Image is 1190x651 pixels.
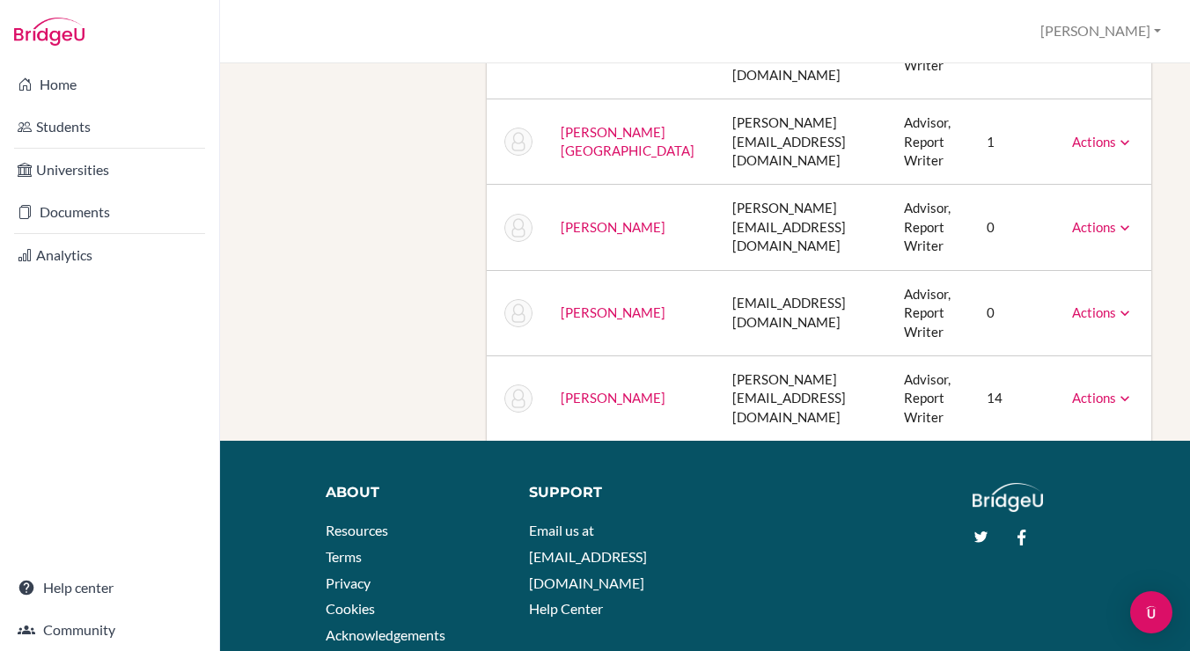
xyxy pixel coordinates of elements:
[529,522,647,590] a: Email us at [EMAIL_ADDRESS][DOMAIN_NAME]
[504,299,533,327] img: Andrew Liu
[1032,15,1169,48] button: [PERSON_NAME]
[561,304,665,320] a: [PERSON_NAME]
[4,152,216,187] a: Universities
[4,109,216,144] a: Students
[561,390,665,406] a: [PERSON_NAME]
[890,355,973,441] td: Advisor, Report Writer
[326,574,371,591] a: Privacy
[718,355,890,441] td: [PERSON_NAME][EMAIL_ADDRESS][DOMAIN_NAME]
[326,600,375,617] a: Cookies
[973,270,1058,355] td: 0
[718,270,890,355] td: [EMAIL_ADDRESS][DOMAIN_NAME]
[504,214,533,242] img: Karen Lin
[890,99,973,185] td: Advisor, Report Writer
[890,270,973,355] td: Advisor, Report Writer
[1072,390,1134,406] a: Actions
[973,185,1058,270] td: 0
[718,185,890,270] td: [PERSON_NAME][EMAIL_ADDRESS][DOMAIN_NAME]
[1072,304,1134,320] a: Actions
[326,548,362,565] a: Terms
[326,522,388,538] a: Resources
[718,99,890,185] td: [PERSON_NAME][EMAIL_ADDRESS][DOMAIN_NAME]
[326,483,502,503] div: About
[4,194,216,230] a: Documents
[1072,134,1134,150] a: Actions
[1130,591,1172,633] div: Open Intercom Messenger
[4,612,216,647] a: Community
[561,219,665,235] a: [PERSON_NAME]
[326,626,445,643] a: Acknowledgements
[529,483,693,503] div: Support
[504,128,533,156] img: Kerry Lee
[14,18,84,46] img: Bridge-U
[561,124,694,158] a: [PERSON_NAME][GEOGRAPHIC_DATA]
[1072,219,1134,235] a: Actions
[504,384,533,413] img: Heidi Tai
[973,355,1058,441] td: 14
[973,99,1058,185] td: 1
[973,483,1044,512] img: logo_white@2x-f4f0deed5e89b7ecb1c2cc34c3e3d731f90f0f143d5ea2071677605dd97b5244.png
[529,600,603,617] a: Help Center
[4,570,216,605] a: Help center
[4,238,216,273] a: Analytics
[4,67,216,102] a: Home
[890,185,973,270] td: Advisor, Report Writer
